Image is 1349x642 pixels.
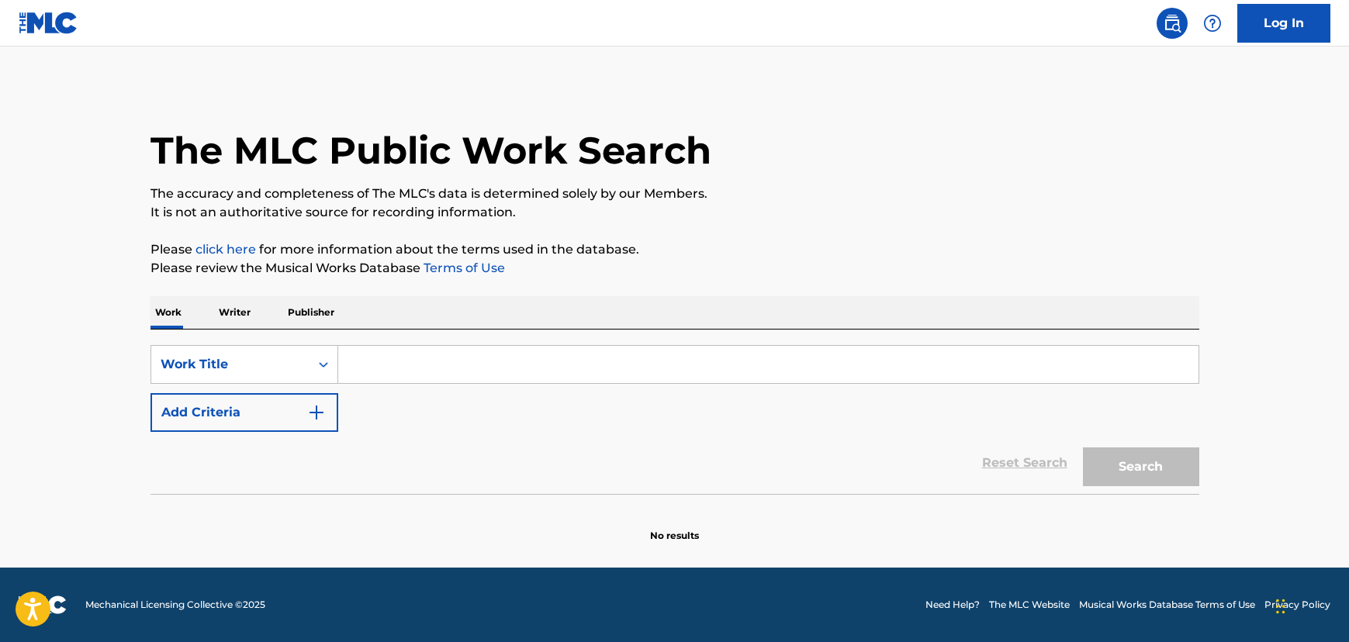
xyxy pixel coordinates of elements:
[150,393,338,432] button: Add Criteria
[150,296,186,329] p: Work
[19,12,78,34] img: MLC Logo
[989,598,1070,612] a: The MLC Website
[214,296,255,329] p: Writer
[1271,568,1349,642] iframe: Chat Widget
[283,296,339,329] p: Publisher
[150,345,1199,494] form: Search Form
[1237,4,1330,43] a: Log In
[161,355,300,374] div: Work Title
[1079,598,1255,612] a: Musical Works Database Terms of Use
[150,240,1199,259] p: Please for more information about the terms used in the database.
[1276,583,1285,630] div: Drag
[19,595,67,614] img: logo
[1264,598,1330,612] a: Privacy Policy
[195,242,256,257] a: click here
[925,598,980,612] a: Need Help?
[420,261,505,275] a: Terms of Use
[1157,8,1188,39] a: Public Search
[1163,14,1181,33] img: search
[150,203,1199,222] p: It is not an authoritative source for recording information.
[1203,14,1222,33] img: help
[150,185,1199,203] p: The accuracy and completeness of The MLC's data is determined solely by our Members.
[85,598,265,612] span: Mechanical Licensing Collective © 2025
[650,510,699,543] p: No results
[307,403,326,422] img: 9d2ae6d4665cec9f34b9.svg
[150,127,711,174] h1: The MLC Public Work Search
[1197,8,1228,39] div: Help
[150,259,1199,278] p: Please review the Musical Works Database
